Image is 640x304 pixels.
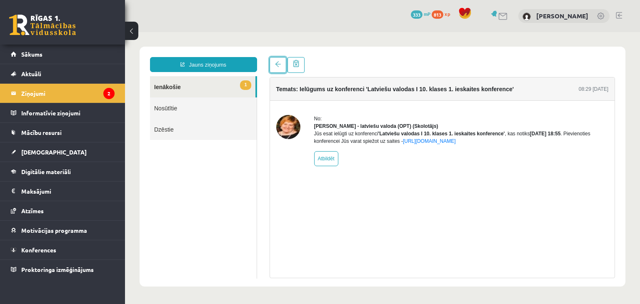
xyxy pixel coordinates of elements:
a: Atbildēt [189,119,213,134]
div: 08:29 [DATE] [454,53,483,61]
span: Motivācijas programma [21,227,87,234]
b: [DATE] 18:55 [405,99,436,105]
a: Mācību resursi [11,123,115,142]
span: xp [445,10,450,17]
span: 333 [411,10,422,19]
img: Emīlija Zelča [522,12,531,21]
strong: [PERSON_NAME] - latviešu valoda (OPT) (Skolotājs) [189,91,313,97]
a: [URL][DOMAIN_NAME] [278,106,331,112]
img: Laila Jirgensone - latviešu valoda (OPT) [151,83,175,107]
a: Sākums [11,45,115,64]
a: Ziņojumi2 [11,84,115,103]
a: Rīgas 1. Tālmācības vidusskola [9,15,76,35]
i: 2 [103,88,115,99]
div: No: [189,83,484,90]
a: Atzīmes [11,201,115,220]
a: Motivācijas programma [11,221,115,240]
a: [PERSON_NAME] [536,12,588,20]
span: Konferences [21,246,56,254]
legend: Maksājumi [21,182,115,201]
a: Dzēstie [25,87,132,108]
a: Proktoringa izmēģinājums [11,260,115,279]
legend: Informatīvie ziņojumi [21,103,115,122]
h4: Temats: Ielūgums uz konferenci 'Latviešu valodas I 10. klases 1. ieskaites konference' [151,54,389,60]
span: Proktoringa izmēģinājums [21,266,94,273]
a: Aktuāli [11,64,115,83]
a: Nosūtītie [25,65,132,87]
span: 1 [115,48,126,58]
span: mP [424,10,430,17]
span: Atzīmes [21,207,44,214]
a: Informatīvie ziņojumi [11,103,115,122]
span: Sākums [21,50,42,58]
a: 813 xp [432,10,454,17]
a: Konferences [11,240,115,259]
span: Mācību resursi [21,129,62,136]
span: 813 [432,10,443,19]
a: 1Ienākošie [25,44,130,65]
legend: Ziņojumi [21,84,115,103]
a: Jauns ziņojums [25,25,132,40]
a: Digitālie materiāli [11,162,115,181]
b: 'Latviešu valodas I 10. klases 1. ieskaites konference' [253,99,380,105]
a: [DEMOGRAPHIC_DATA] [11,142,115,162]
div: Jūs esat ielūgti uz konferenci , kas notiks . Pievienoties konferencei Jūs varat spiežot uz saites - [189,98,484,113]
span: Aktuāli [21,70,41,77]
span: Digitālie materiāli [21,168,71,175]
a: Maksājumi [11,182,115,201]
span: [DEMOGRAPHIC_DATA] [21,148,87,156]
a: 333 mP [411,10,430,17]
